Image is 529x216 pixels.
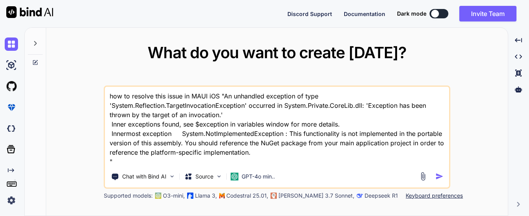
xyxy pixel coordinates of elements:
img: claude [357,193,363,199]
img: Pick Models [216,173,222,180]
p: GPT-4o min.. [242,173,275,180]
img: settings [5,194,18,207]
img: Llama2 [187,193,193,199]
span: Documentation [344,11,385,17]
p: Llama 3, [195,192,217,200]
button: Documentation [344,10,385,18]
img: premium [5,101,18,114]
img: Bind AI [6,6,53,18]
p: Supported models: [104,192,153,200]
img: Mistral-AI [219,193,225,198]
p: Source [195,173,213,180]
img: ai-studio [5,59,18,72]
span: Dark mode [397,10,426,18]
p: Keyboard preferences [406,192,463,200]
button: Invite Team [459,6,516,21]
p: Codestral 25.01, [226,192,268,200]
img: darkCloudIdeIcon [5,122,18,135]
img: attachment [419,172,428,181]
textarea: how to resolve this issue in MAUI iOS "An unhandled exception of type 'System.Reflection.TargetIn... [105,87,449,166]
p: [PERSON_NAME] 3.7 Sonnet, [278,192,354,200]
p: O3-mini, [163,192,185,200]
span: Discord Support [287,11,332,17]
p: Deepseek R1 [365,192,398,200]
img: claude [271,193,277,199]
img: Pick Tools [169,173,175,180]
img: icon [435,172,444,180]
img: GPT-4o mini [231,173,238,180]
span: What do you want to create [DATE]? [148,43,406,62]
img: GPT-4 [155,193,161,199]
p: Chat with Bind AI [122,173,166,180]
button: Discord Support [287,10,332,18]
img: githubLight [5,80,18,93]
img: chat [5,37,18,51]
